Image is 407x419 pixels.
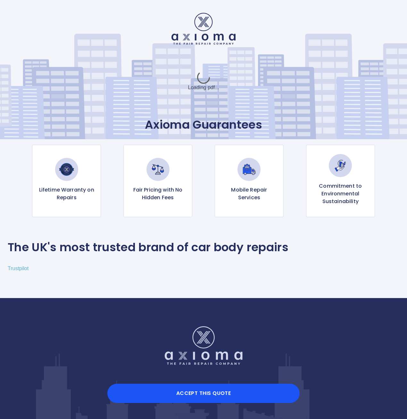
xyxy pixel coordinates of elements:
[311,182,370,205] p: Commitment to Environmental Sustainability
[171,13,236,45] img: Logo
[8,240,288,254] p: The UK's most trusted brand of car body repairs
[8,118,399,132] p: Axioma Guarantees
[237,158,261,181] img: Mobile Repair Services
[165,326,243,365] img: Logo
[107,384,300,403] button: Accept this Quote
[329,154,352,177] img: Commitment to Environmental Sustainability
[146,158,170,181] img: Fair Pricing with No Hidden Fees
[220,186,278,201] p: Mobile Repair Services
[155,65,252,97] div: Loading pdf...
[55,158,78,181] img: Lifetime Warranty on Repairs
[129,186,187,201] p: Fair Pricing with No Hidden Fees
[8,266,29,271] a: Trustpilot
[37,186,96,201] p: Lifetime Warranty on Repairs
